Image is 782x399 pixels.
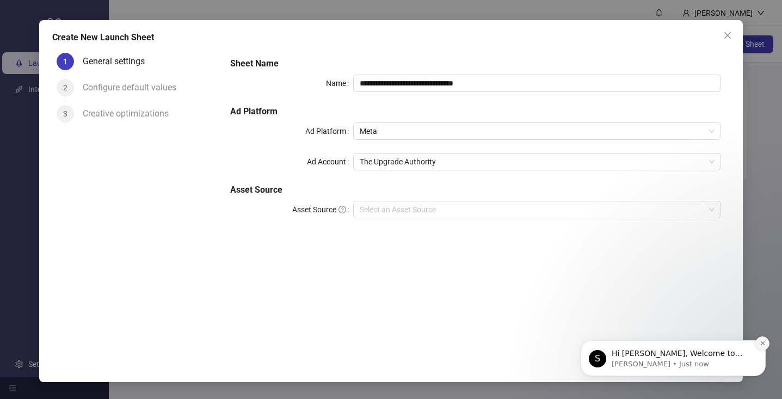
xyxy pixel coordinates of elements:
span: Meta [360,123,715,139]
label: Name [326,75,353,92]
span: 1 [63,57,67,66]
h5: Asset Source [230,183,721,197]
p: Message from Simon, sent Just now [47,87,188,97]
div: Configure default values [83,79,185,96]
span: question-circle [338,206,346,213]
label: Ad Account [307,153,353,170]
div: message notification from Simon, Just now. Hi Chhavi, Welcome to Kitchn.io! 🎉 You’re all set to s... [16,68,201,104]
input: Name [353,75,721,92]
button: Dismiss notification [191,64,205,78]
span: 3 [63,109,67,118]
label: Asset Source [292,201,353,218]
span: close [723,31,732,40]
div: Profile image for Simon [24,78,42,95]
span: Hi [PERSON_NAME], Welcome to [DOMAIN_NAME]! 🎉 You’re all set to start launching ads effortlessly.... [47,77,187,302]
button: Close [719,27,736,44]
iframe: Intercom notifications message [564,272,782,394]
div: General settings [83,53,153,70]
h5: Ad Platform [230,105,721,118]
div: Creative optimizations [83,105,177,122]
h5: Sheet Name [230,57,721,70]
span: The Upgrade Authority [360,154,715,170]
span: 2 [63,83,67,92]
div: Create New Launch Sheet [52,31,730,44]
label: Ad Platform [305,122,353,140]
